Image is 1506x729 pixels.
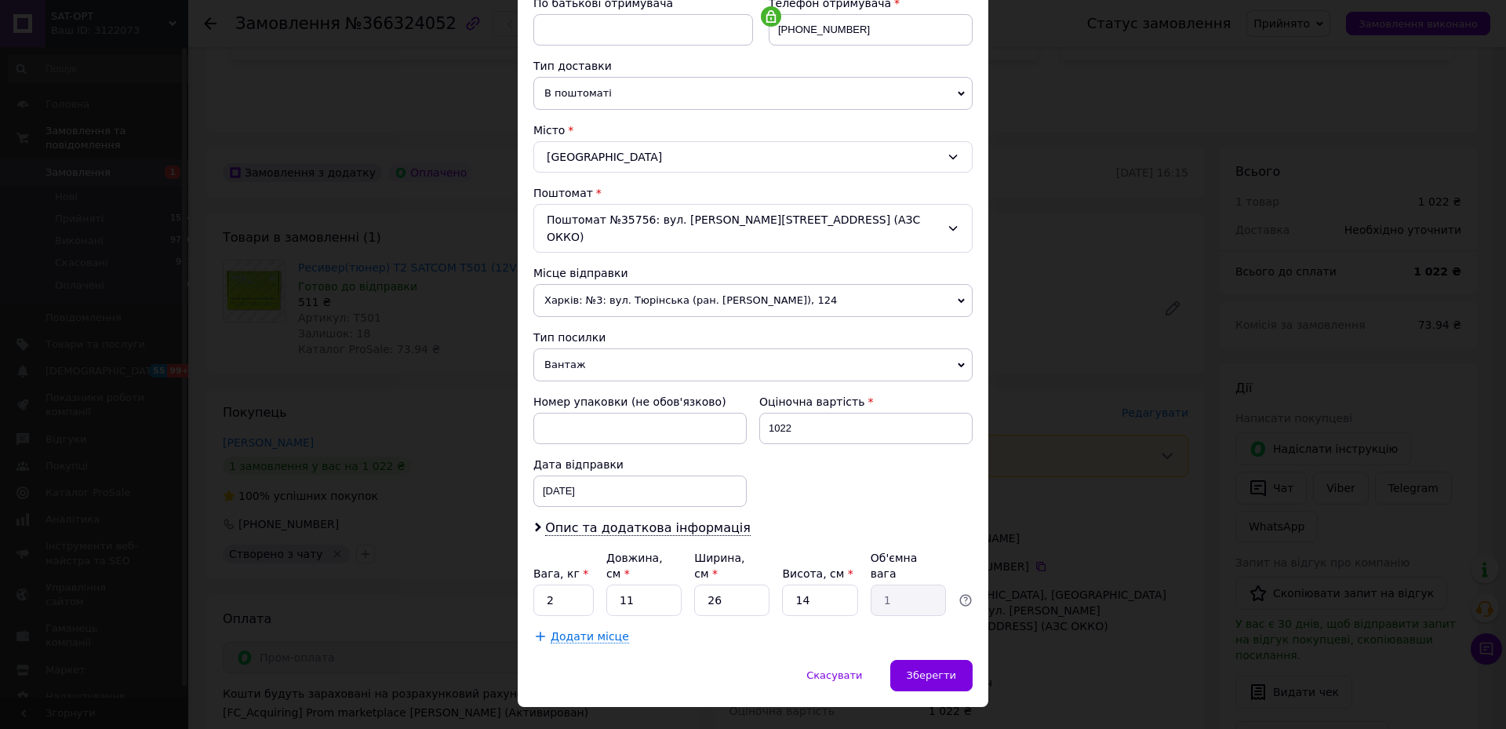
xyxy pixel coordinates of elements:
span: Додати місце [551,630,629,643]
div: Дата відправки [533,457,747,472]
div: Поштомат [533,185,973,201]
label: Вага, кг [533,567,588,580]
div: Місто [533,122,973,138]
span: Вантаж [533,348,973,381]
input: +380 [769,14,973,46]
div: Об'ємна вага [871,550,946,581]
span: Харків: №3: вул. Тюрінська (ран. [PERSON_NAME]), 124 [533,284,973,317]
div: [GEOGRAPHIC_DATA] [533,141,973,173]
span: Скасувати [806,669,862,681]
label: Ширина, см [694,552,744,580]
span: Тип посилки [533,331,606,344]
span: Опис та додаткова інформація [545,520,751,536]
label: Довжина, см [606,552,663,580]
span: Тип доставки [533,60,612,72]
label: Висота, см [782,567,853,580]
span: В поштоматі [533,77,973,110]
div: Поштомат №35756: вул. [PERSON_NAME][STREET_ADDRESS] (АЗС ОККО) [533,204,973,253]
div: Оціночна вартість [759,394,973,410]
div: Номер упаковки (не обов'язково) [533,394,747,410]
span: Місце відправки [533,267,628,279]
span: Зберегти [907,669,956,681]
